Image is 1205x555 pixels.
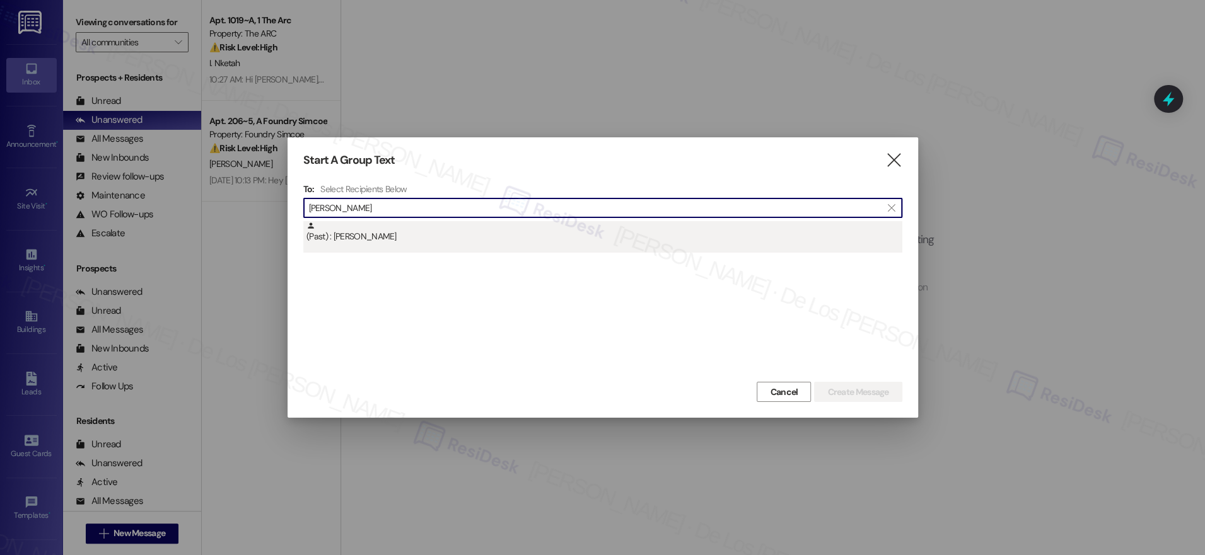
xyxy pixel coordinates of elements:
[888,203,895,213] i: 
[882,198,902,217] button: Clear text
[303,183,315,195] h3: To:
[757,382,811,402] button: Cancel
[306,221,902,243] div: (Past) : [PERSON_NAME]
[320,183,407,195] h4: Select Recipients Below
[827,386,888,399] span: Create Message
[814,382,902,402] button: Create Message
[770,386,798,399] span: Cancel
[309,199,882,217] input: Search for any contact or apartment
[885,154,902,167] i: 
[303,221,902,253] div: (Past) : [PERSON_NAME]
[303,153,395,168] h3: Start A Group Text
